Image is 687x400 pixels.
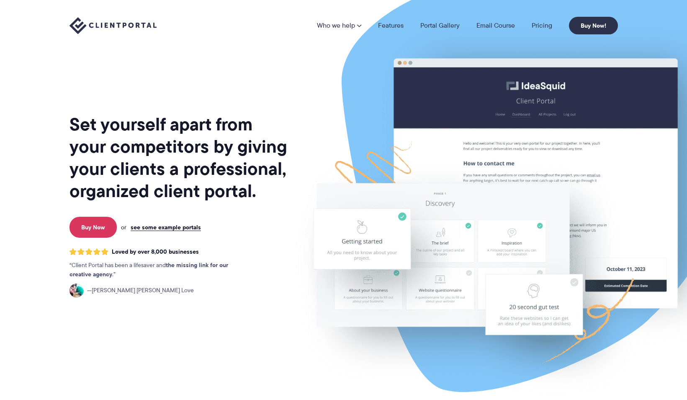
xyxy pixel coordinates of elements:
[69,260,228,279] strong: the missing link for our creative agency
[87,286,194,295] span: [PERSON_NAME] [PERSON_NAME] Love
[569,17,618,34] a: Buy Now!
[131,223,201,231] a: see some example portals
[420,22,460,29] a: Portal Gallery
[69,113,289,202] h1: Set yourself apart from your competitors by giving your clients a professional, organized client ...
[476,22,515,29] a: Email Course
[378,22,404,29] a: Features
[121,223,126,231] span: or
[317,22,361,29] a: Who we help
[69,217,117,238] a: Buy Now
[69,261,245,279] p: Client Portal has been a lifesaver and .
[532,22,552,29] a: Pricing
[112,248,199,255] span: Loved by over 8,000 businesses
